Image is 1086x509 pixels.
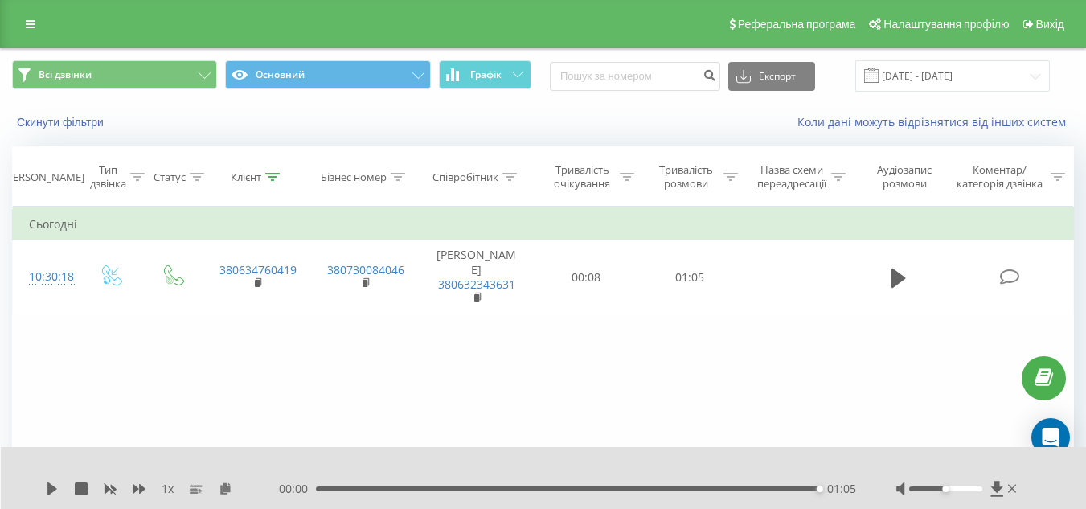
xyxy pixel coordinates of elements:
[231,170,261,184] div: Клієнт
[817,486,823,492] div: Accessibility label
[883,18,1009,31] span: Налаштування профілю
[653,163,719,191] div: Тривалість розмови
[728,62,815,91] button: Експорт
[39,68,92,81] span: Всі дзвінки
[432,170,498,184] div: Співробітник
[864,163,945,191] div: Аудіозапис розмови
[29,261,63,293] div: 10:30:18
[219,262,297,277] a: 380634760419
[3,170,84,184] div: [PERSON_NAME]
[13,208,1074,240] td: Сьогодні
[321,170,387,184] div: Бізнес номер
[90,163,126,191] div: Тип дзвінка
[1031,418,1070,457] div: Open Intercom Messenger
[327,262,404,277] a: 380730084046
[419,240,535,314] td: [PERSON_NAME]
[1036,18,1064,31] span: Вихід
[12,60,217,89] button: Всі дзвінки
[470,69,502,80] span: Графік
[953,163,1047,191] div: Коментар/категорія дзвінка
[535,240,638,314] td: 00:08
[827,481,856,497] span: 01:05
[12,115,112,129] button: Скинути фільтри
[225,60,430,89] button: Основний
[279,481,316,497] span: 00:00
[162,481,174,497] span: 1 x
[756,163,827,191] div: Назва схеми переадресації
[638,240,742,314] td: 01:05
[438,277,515,292] a: 380632343631
[439,60,531,89] button: Графік
[797,114,1074,129] a: Коли дані можуть відрізнятися вiд інших систем
[549,163,616,191] div: Тривалість очікування
[550,62,720,91] input: Пошук за номером
[942,486,949,492] div: Accessibility label
[738,18,856,31] span: Реферальна програма
[154,170,186,184] div: Статус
